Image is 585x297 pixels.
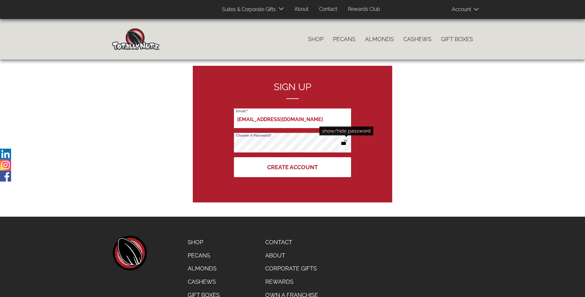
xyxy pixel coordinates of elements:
[399,33,436,46] a: Cashews
[183,249,224,262] a: Pecans
[314,3,342,15] a: Contact
[436,33,478,46] a: Gift Boxes
[234,82,351,99] h2: Sign up
[234,157,351,177] button: Create Account
[112,236,147,270] a: home
[343,3,385,15] a: Rewards Club
[360,33,399,46] a: Almonds
[183,275,224,288] a: Cashews
[328,33,360,46] a: Pecans
[183,262,224,275] a: Almonds
[290,3,313,15] a: About
[303,33,328,46] a: Shop
[217,3,278,16] a: Suites & Corporate Gifts
[261,249,323,262] a: About
[261,262,323,275] a: Corporate Gifts
[234,108,351,128] input: Email
[319,127,373,135] div: show/hide password
[112,28,160,50] img: Home
[261,275,323,288] a: Rewards
[183,236,224,249] a: Shop
[261,236,323,249] a: Contact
